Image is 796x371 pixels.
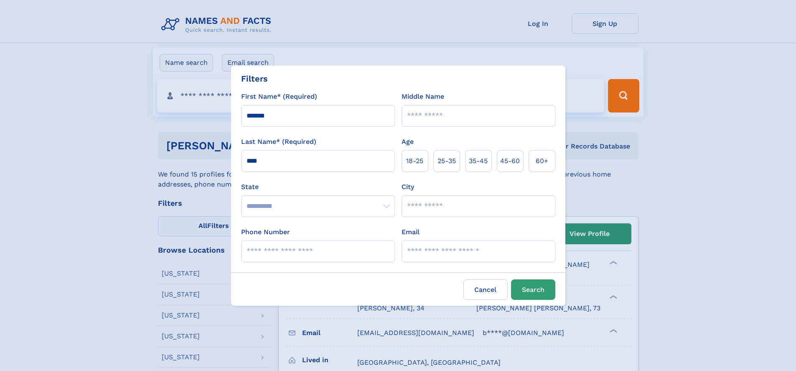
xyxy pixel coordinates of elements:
[241,92,317,102] label: First Name* (Required)
[463,279,508,300] label: Cancel
[511,279,555,300] button: Search
[241,182,395,192] label: State
[500,156,520,166] span: 45‑60
[406,156,423,166] span: 18‑25
[402,137,414,147] label: Age
[241,227,290,237] label: Phone Number
[241,72,268,85] div: Filters
[402,92,444,102] label: Middle Name
[469,156,488,166] span: 35‑45
[241,137,316,147] label: Last Name* (Required)
[402,227,420,237] label: Email
[402,182,414,192] label: City
[536,156,548,166] span: 60+
[437,156,456,166] span: 25‑35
